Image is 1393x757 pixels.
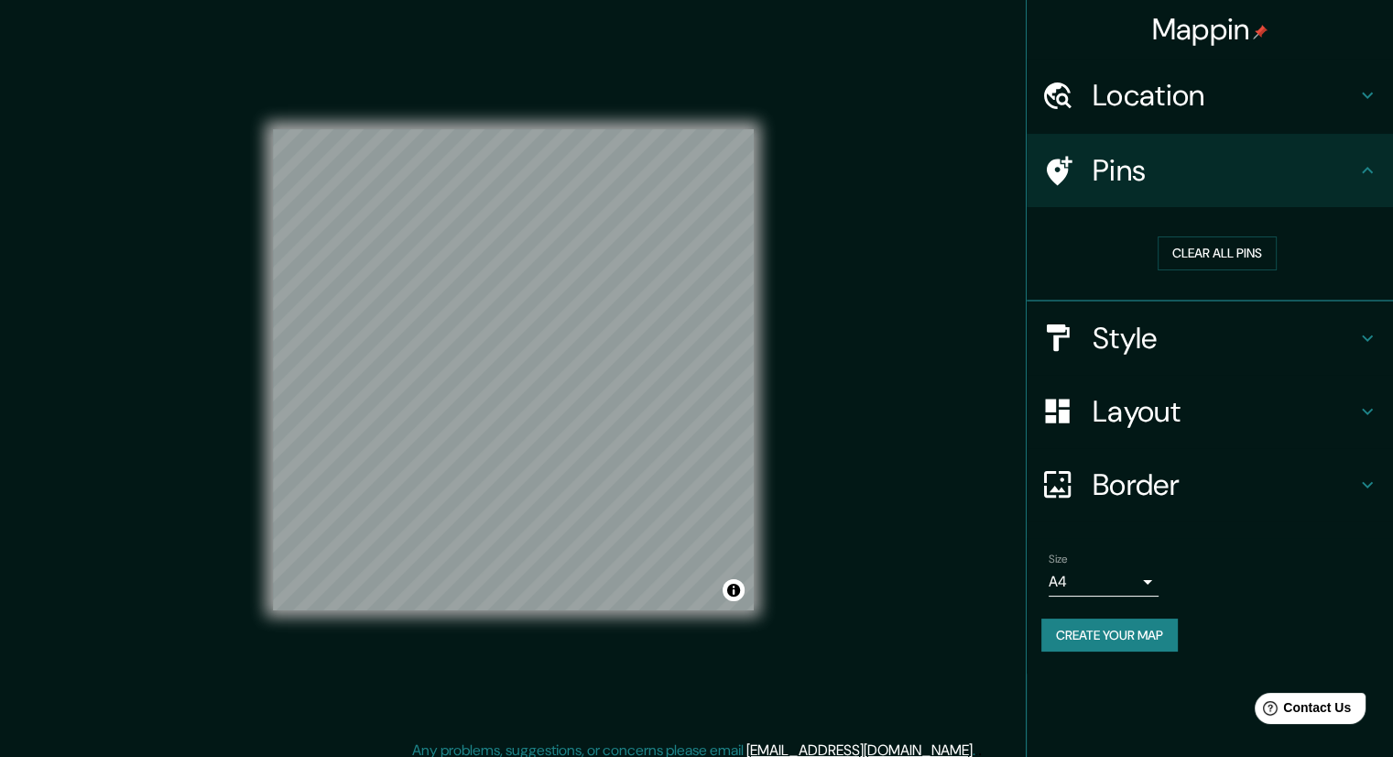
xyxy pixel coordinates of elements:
h4: Border [1093,466,1356,503]
div: A4 [1049,567,1159,597]
button: Toggle attribution [723,579,745,601]
h4: Layout [1093,393,1356,430]
h4: Pins [1093,152,1356,189]
button: Create your map [1041,619,1178,653]
div: Border [1027,448,1393,521]
div: Location [1027,59,1393,132]
h4: Location [1093,77,1356,114]
div: Layout [1027,375,1393,448]
button: Clear all pins [1158,236,1277,270]
label: Size [1049,551,1068,566]
div: Pins [1027,134,1393,207]
iframe: Help widget launcher [1230,686,1373,737]
img: pin-icon.png [1253,25,1268,39]
div: Style [1027,302,1393,375]
h4: Style [1093,320,1356,357]
canvas: Map [273,129,754,610]
h4: Mappin [1152,11,1268,48]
